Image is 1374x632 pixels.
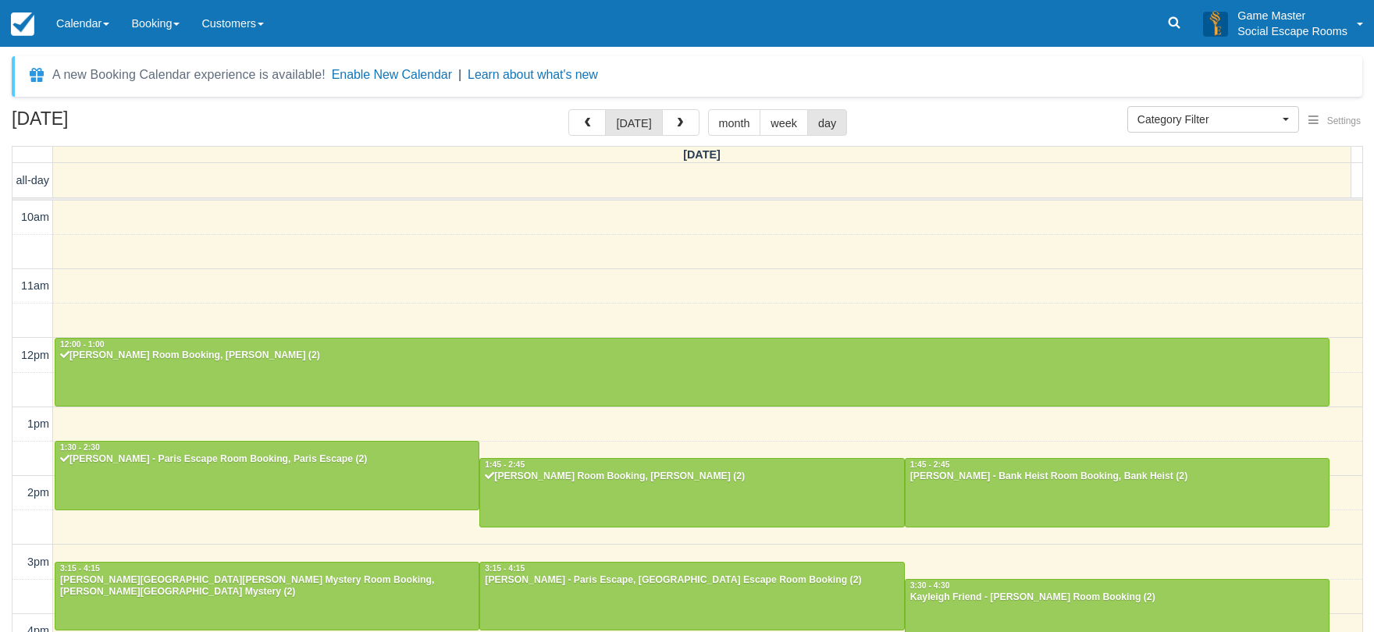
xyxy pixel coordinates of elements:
[458,68,461,81] span: |
[485,460,525,469] span: 1:45 - 2:45
[59,350,1325,362] div: [PERSON_NAME] Room Booking, [PERSON_NAME] (2)
[1327,115,1361,126] span: Settings
[60,340,105,349] span: 12:00 - 1:00
[55,562,479,630] a: 3:15 - 4:15[PERSON_NAME][GEOGRAPHIC_DATA][PERSON_NAME] Mystery Room Booking, [PERSON_NAME][GEOGRA...
[1237,23,1347,39] p: Social Escape Rooms
[905,458,1330,527] a: 1:45 - 2:45[PERSON_NAME] - Bank Heist Room Booking, Bank Heist (2)
[479,458,904,527] a: 1:45 - 2:45[PERSON_NAME] Room Booking, [PERSON_NAME] (2)
[332,67,452,83] button: Enable New Calendar
[605,109,662,136] button: [DATE]
[484,574,899,587] div: [PERSON_NAME] - Paris Escape, [GEOGRAPHIC_DATA] Escape Room Booking (2)
[16,174,49,186] span: all-day
[479,562,904,630] a: 3:15 - 4:15[PERSON_NAME] - Paris Escape, [GEOGRAPHIC_DATA] Escape Room Booking (2)
[1299,110,1370,133] button: Settings
[60,564,100,573] span: 3:15 - 4:15
[59,574,475,599] div: [PERSON_NAME][GEOGRAPHIC_DATA][PERSON_NAME] Mystery Room Booking, [PERSON_NAME][GEOGRAPHIC_DATA] ...
[708,109,761,136] button: month
[485,564,525,573] span: 3:15 - 4:15
[909,591,1325,604] div: Kayleigh Friend - [PERSON_NAME] Room Booking (2)
[52,66,326,84] div: A new Booking Calendar experience is available!
[484,470,899,483] div: [PERSON_NAME] Room Booking, [PERSON_NAME] (2)
[807,109,847,136] button: day
[468,68,598,81] a: Learn about what's new
[683,148,721,161] span: [DATE]
[12,109,209,138] h2: [DATE]
[1127,106,1299,133] button: Category Filter
[27,486,49,499] span: 2pm
[55,338,1330,407] a: 12:00 - 1:00[PERSON_NAME] Room Booking, [PERSON_NAME] (2)
[55,441,479,510] a: 1:30 - 2:30[PERSON_NAME] - Paris Escape Room Booking, Paris Escape (2)
[59,453,475,466] div: [PERSON_NAME] - Paris Escape Room Booking, Paris Escape (2)
[11,12,34,36] img: checkfront-main-nav-mini-logo.png
[910,581,950,590] span: 3:30 - 4:30
[760,109,808,136] button: week
[27,556,49,568] span: 3pm
[60,443,100,452] span: 1:30 - 2:30
[21,349,49,361] span: 12pm
[27,417,49,430] span: 1pm
[21,279,49,292] span: 11am
[1137,112,1279,127] span: Category Filter
[1203,11,1228,36] img: A3
[1237,8,1347,23] p: Game Master
[909,470,1325,483] div: [PERSON_NAME] - Bank Heist Room Booking, Bank Heist (2)
[21,211,49,223] span: 10am
[910,460,950,469] span: 1:45 - 2:45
